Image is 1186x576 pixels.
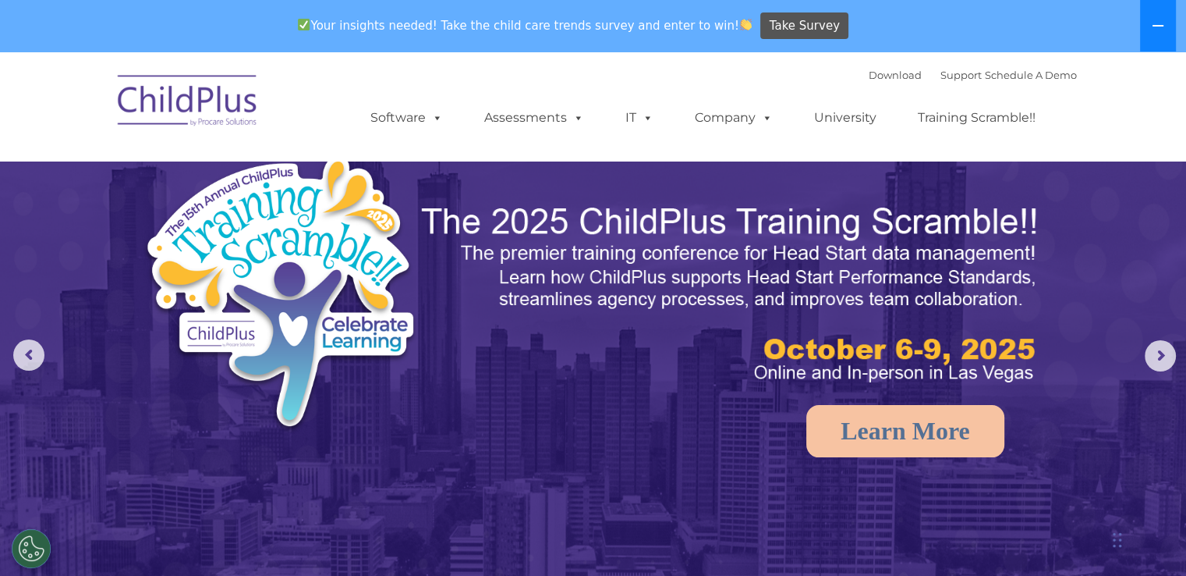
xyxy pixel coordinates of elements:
[798,102,892,133] a: University
[217,103,264,115] span: Last name
[217,167,283,179] span: Phone number
[292,10,759,41] span: Your insights needed! Take the child care trends survey and enter to win!
[770,12,840,40] span: Take Survey
[740,19,752,30] img: 👏
[110,64,266,142] img: ChildPlus by Procare Solutions
[940,69,982,81] a: Support
[355,102,458,133] a: Software
[760,12,848,40] a: Take Survey
[679,102,788,133] a: Company
[869,69,922,81] a: Download
[1113,517,1122,564] div: Drag
[902,102,1051,133] a: Training Scramble!!
[985,69,1077,81] a: Schedule A Demo
[610,102,669,133] a: IT
[12,529,51,568] button: Cookies Settings
[469,102,600,133] a: Assessments
[298,19,310,30] img: ✅
[869,69,1077,81] font: |
[806,405,1004,457] a: Learn More
[932,407,1186,576] iframe: Chat Widget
